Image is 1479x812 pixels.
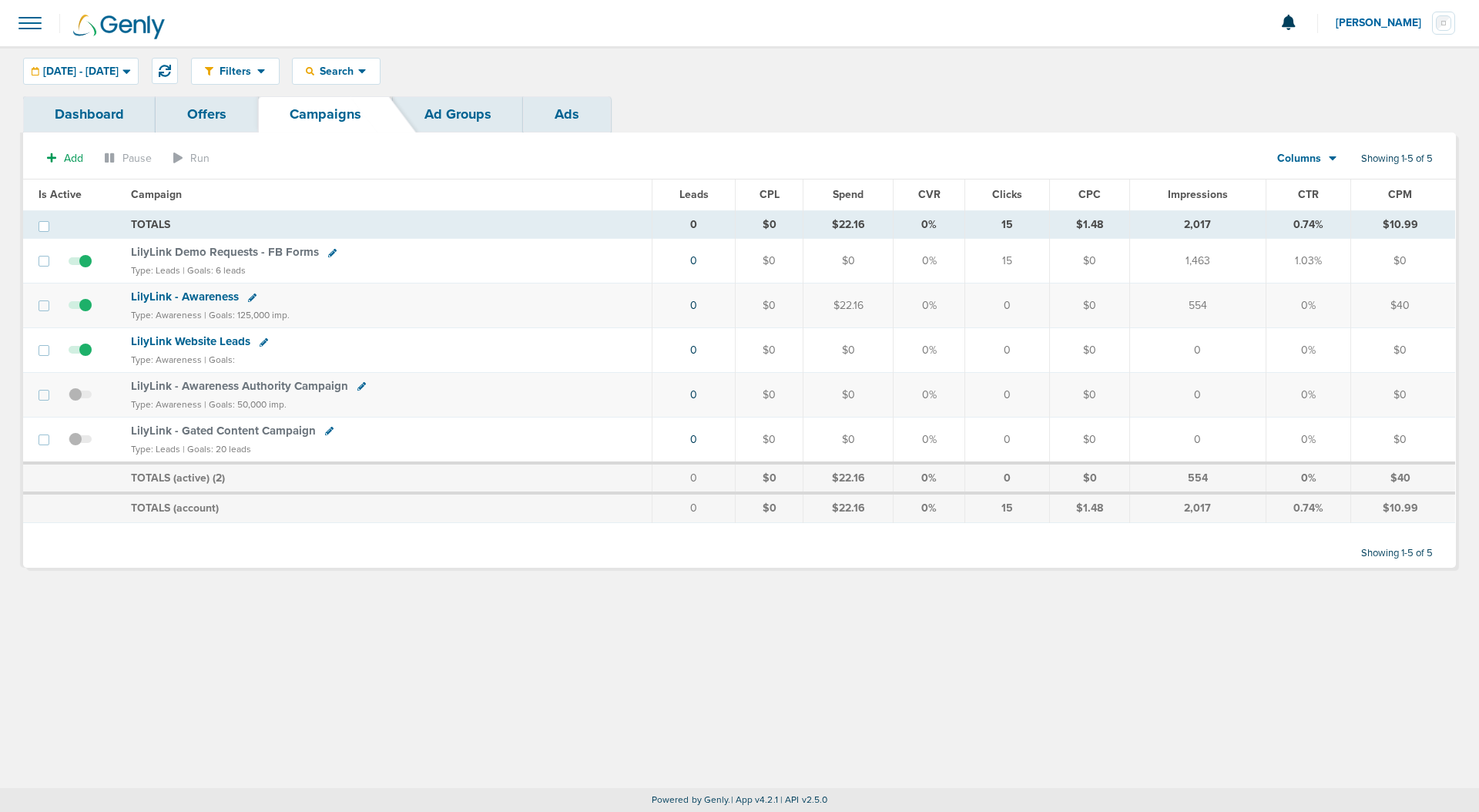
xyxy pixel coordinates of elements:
[965,463,1050,494] td: 0
[131,354,202,365] small: Type: Awareness
[314,65,358,78] span: Search
[183,444,251,455] small: | Goals: 20 leads
[894,463,965,494] td: 0%
[652,210,735,239] td: 0
[803,328,894,373] td: $0
[64,152,83,165] span: Add
[1050,417,1129,462] td: $0
[122,210,652,239] td: TOTALS
[1266,284,1351,328] td: 0%
[690,388,697,401] a: 0
[1168,188,1228,201] span: Impressions
[652,463,735,494] td: 0
[803,284,894,328] td: $22.16
[894,417,965,462] td: 0%
[1050,463,1129,494] td: $0
[731,794,778,805] span: | App v4.2.1
[1129,463,1266,494] td: 554
[1266,493,1351,522] td: 0.74%
[965,493,1050,522] td: 15
[690,344,697,357] a: 0
[131,424,316,438] span: LilyLink - Gated Content Campaign
[780,794,827,805] span: | API v2.5.0
[1361,547,1433,560] span: Showing 1-5 of 5
[131,379,348,393] span: LilyLink - Awareness Authority Campaign
[1351,328,1455,373] td: $0
[736,328,803,373] td: $0
[183,265,246,276] small: | Goals: 6 leads
[1351,373,1455,418] td: $0
[204,399,287,410] small: | Goals: 50,000 imp.
[803,239,894,284] td: $0
[1050,239,1129,284] td: $0
[1351,239,1455,284] td: $0
[894,284,965,328] td: 0%
[803,493,894,522] td: $22.16
[1266,417,1351,462] td: 0%
[918,188,941,201] span: CVR
[1351,210,1455,239] td: $10.99
[122,493,652,522] td: TOTALS (account)
[1336,18,1432,29] span: [PERSON_NAME]
[131,188,182,201] span: Campaign
[258,96,393,133] a: Campaigns
[894,210,965,239] td: 0%
[39,147,92,169] button: Add
[23,96,156,133] a: Dashboard
[736,493,803,522] td: $0
[736,210,803,239] td: $0
[1266,239,1351,284] td: 1.03%
[131,444,180,455] small: Type: Leads
[1388,188,1412,201] span: CPM
[803,373,894,418] td: $0
[1050,493,1129,522] td: $1.48
[965,417,1050,462] td: 0
[1266,210,1351,239] td: 0.74%
[1129,493,1266,522] td: 2,017
[131,334,250,348] span: LilyLink Website Leads
[1266,463,1351,494] td: 0%
[760,188,780,201] span: CPL
[965,328,1050,373] td: 0
[992,188,1022,201] span: Clicks
[216,471,222,485] span: 2
[736,373,803,418] td: $0
[803,417,894,462] td: $0
[1266,373,1351,418] td: 0%
[1129,284,1266,328] td: 554
[122,463,652,494] td: TOTALS (active) ( )
[1129,417,1266,462] td: 0
[1351,417,1455,462] td: $0
[736,239,803,284] td: $0
[690,254,697,267] a: 0
[213,65,257,78] span: Filters
[1050,210,1129,239] td: $1.48
[131,399,202,410] small: Type: Awareness
[1298,188,1319,201] span: CTR
[131,265,180,276] small: Type: Leads
[803,463,894,494] td: $22.16
[204,354,235,365] small: | Goals:
[1129,373,1266,418] td: 0
[894,493,965,522] td: 0%
[736,284,803,328] td: $0
[1351,284,1455,328] td: $40
[1050,284,1129,328] td: $0
[131,310,202,320] small: Type: Awareness
[1129,328,1266,373] td: 0
[1078,188,1101,201] span: CPC
[204,310,290,320] small: | Goals: 125,000 imp.
[690,433,697,446] a: 0
[965,210,1050,239] td: 15
[736,463,803,494] td: $0
[1266,328,1351,373] td: 0%
[39,188,82,201] span: Is Active
[894,373,965,418] td: 0%
[73,15,165,39] img: Genly
[1351,463,1455,494] td: $40
[393,96,523,133] a: Ad Groups
[965,284,1050,328] td: 0
[965,373,1050,418] td: 0
[965,239,1050,284] td: 15
[1351,493,1455,522] td: $10.99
